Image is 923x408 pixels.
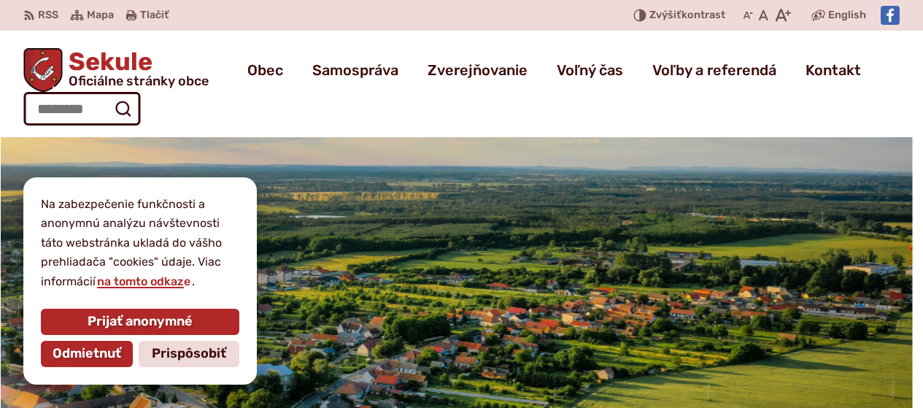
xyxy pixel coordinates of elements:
span: Oficiálne stránky obce [69,74,209,88]
span: kontrast [649,9,725,22]
a: English [825,7,869,24]
a: Kontakt [806,50,861,91]
p: Na zabezpečenie funkčnosti a anonymnú analýzu návštevnosti táto webstránka ukladá do vášho prehli... [41,195,239,291]
button: Odmietnuť [41,341,133,367]
img: Prejsť na Facebook stránku [881,6,900,25]
button: Prijať anonymné [41,309,239,335]
button: Prispôsobiť [139,341,239,367]
span: English [828,7,866,24]
a: Voľný čas [557,50,623,91]
span: Tlačiť [140,9,169,22]
a: Zverejňovanie [428,50,528,91]
span: Mapa [87,7,114,24]
img: Prejsť na domovskú stránku [23,48,63,92]
a: Obec [247,50,283,91]
h1: Sekule [63,50,209,88]
span: RSS [38,7,58,24]
a: Samospráva [312,50,398,91]
span: Prispôsobiť [152,346,226,362]
a: Voľby a referendá [652,50,776,91]
a: na tomto odkaze [96,274,192,288]
span: Zvýšiť [649,9,681,21]
a: Logo Sekule, prejsť na domovskú stránku. [23,48,209,92]
span: Odmietnuť [53,346,121,362]
span: Prijať anonymné [88,314,193,330]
